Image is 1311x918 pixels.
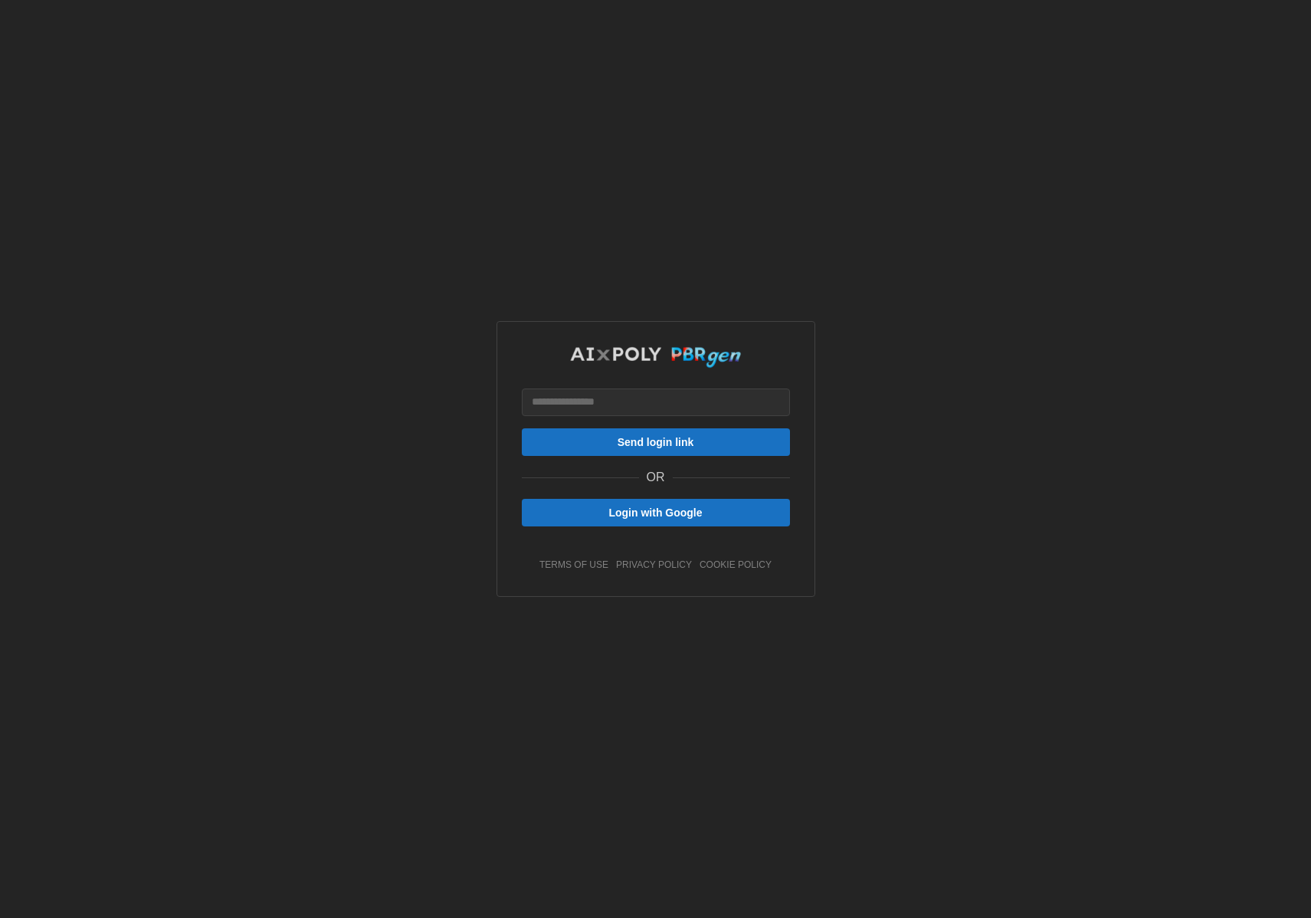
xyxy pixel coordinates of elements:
button: Login with Google [522,499,790,526]
a: terms of use [539,559,608,572]
span: Login with Google [608,500,702,526]
button: Send login link [522,428,790,456]
img: AIxPoly PBRgen [569,346,742,369]
a: privacy policy [616,559,692,572]
span: Send login link [618,429,694,455]
a: cookie policy [700,559,772,572]
p: OR [647,468,665,487]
